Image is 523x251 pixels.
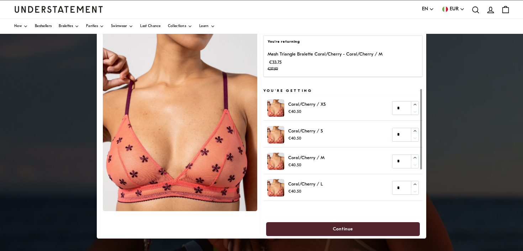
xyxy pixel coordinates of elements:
h5: You're getting [263,88,422,94]
p: Mesh Triangle Bralette Coral/Cherry - Coral/Cherry / M [268,51,382,58]
span: EN [422,5,428,13]
span: Last Chance [140,25,160,28]
img: CCME-BRA-004_1.jpg [103,19,257,211]
img: CCME-BRA-004_1.jpg [267,100,285,117]
a: Bralettes [59,19,79,34]
a: Learn [199,19,215,34]
span: Swimwear [111,25,127,28]
p: Coral/Cherry / S [288,127,323,135]
p: €40.50 [288,109,326,116]
a: Last Chance [140,19,160,34]
p: You're returning [268,39,419,45]
a: Collections [168,19,192,34]
img: CCME-BRA-004_1.jpg [267,179,285,197]
span: Panties [86,25,98,28]
p: €40.50 [288,162,324,169]
img: CCME-BRA-004_1.jpg [267,153,285,170]
button: EUR [441,5,465,13]
button: Continue [266,222,420,236]
p: €40.50 [288,135,323,142]
a: Swimwear [111,19,133,34]
span: Collections [168,25,186,28]
a: Understatement Homepage [14,6,103,12]
span: Learn [199,25,209,28]
a: Panties [86,19,104,34]
p: Coral/Cherry / XS [288,101,326,108]
button: EN [422,5,434,13]
a: New [14,19,28,34]
span: New [14,25,22,28]
p: Coral/Cherry / M [288,154,324,162]
img: CCME-BRA-004_1.jpg [267,126,285,143]
span: EUR [450,5,459,13]
strike: €37.50 [268,67,278,71]
p: Coral/Cherry / L [288,181,323,188]
p: €40.50 [288,189,323,195]
a: Bestsellers [35,19,52,34]
p: €33.75 [268,59,382,73]
span: Continue [333,223,353,236]
span: Bestsellers [35,25,52,28]
span: Bralettes [59,25,73,28]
